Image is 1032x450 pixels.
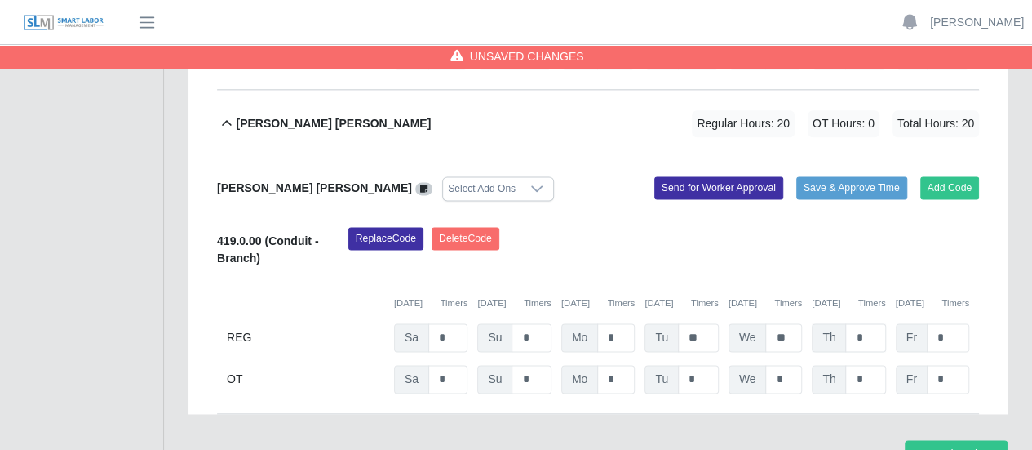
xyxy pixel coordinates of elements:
[812,296,885,310] div: [DATE]
[644,365,679,394] span: Tu
[729,296,802,310] div: [DATE]
[348,227,423,250] button: ReplaceCode
[443,177,520,200] div: Select Add Ons
[692,110,795,137] span: Regular Hours: 20
[561,323,598,352] span: Mo
[896,296,969,310] div: [DATE]
[470,48,584,65] span: Unsaved Changes
[812,323,846,352] span: Th
[236,115,431,132] b: [PERSON_NAME] [PERSON_NAME]
[561,296,635,310] div: [DATE]
[217,181,412,194] b: [PERSON_NAME] [PERSON_NAME]
[561,365,598,394] span: Mo
[644,296,718,310] div: [DATE]
[477,323,512,352] span: Su
[729,323,767,352] span: We
[524,296,551,310] button: Timers
[394,323,429,352] span: Sa
[812,365,846,394] span: Th
[920,176,980,199] button: Add Code
[477,296,551,310] div: [DATE]
[644,323,679,352] span: Tu
[394,296,467,310] div: [DATE]
[774,296,802,310] button: Timers
[808,110,879,137] span: OT Hours: 0
[477,365,512,394] span: Su
[217,91,979,157] button: [PERSON_NAME] [PERSON_NAME] Regular Hours: 20 OT Hours: 0 Total Hours: 20
[415,181,433,194] a: View/Edit Notes
[892,110,979,137] span: Total Hours: 20
[654,176,783,199] button: Send for Worker Approval
[394,365,429,394] span: Sa
[227,323,384,352] div: REG
[227,365,384,394] div: OT
[607,296,635,310] button: Timers
[896,323,928,352] span: Fr
[432,227,499,250] button: DeleteCode
[941,296,969,310] button: Timers
[691,296,719,310] button: Timers
[23,14,104,32] img: SLM Logo
[858,296,886,310] button: Timers
[441,296,468,310] button: Timers
[217,234,318,265] b: 419.0.00 (Conduit - Branch)
[896,365,928,394] span: Fr
[796,176,907,199] button: Save & Approve Time
[729,365,767,394] span: We
[930,14,1024,31] a: [PERSON_NAME]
